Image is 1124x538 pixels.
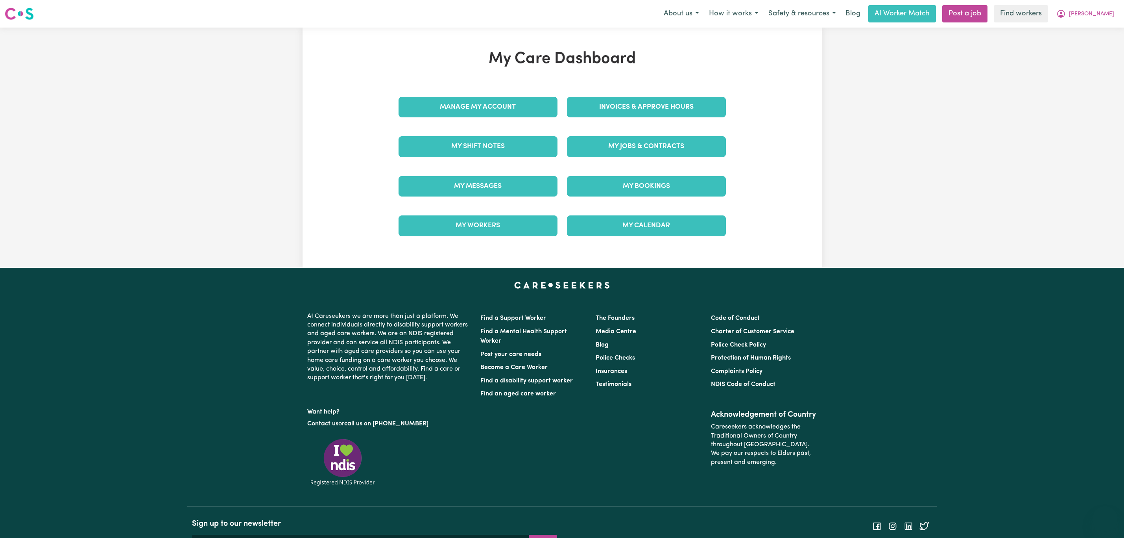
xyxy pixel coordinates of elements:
[480,351,541,358] a: Post your care needs
[763,6,841,22] button: Safety & resources
[344,421,428,427] a: call us on [PHONE_NUMBER]
[307,438,378,487] img: Registered NDIS provider
[711,419,817,470] p: Careseekers acknowledges the Traditional Owners of Country throughout [GEOGRAPHIC_DATA]. We pay o...
[596,342,609,348] a: Blog
[841,5,865,22] a: Blog
[711,381,775,388] a: NDIS Code of Conduct
[307,309,471,386] p: At Careseekers we are more than just a platform. We connect individuals directly to disability su...
[1051,6,1119,22] button: My Account
[711,342,766,348] a: Police Check Policy
[480,378,573,384] a: Find a disability support worker
[711,355,791,361] a: Protection of Human Rights
[711,328,794,335] a: Charter of Customer Service
[596,368,627,375] a: Insurances
[711,315,760,321] a: Code of Conduct
[596,328,636,335] a: Media Centre
[904,523,913,529] a: Follow Careseekers on LinkedIn
[872,523,882,529] a: Follow Careseekers on Facebook
[711,368,762,375] a: Complaints Policy
[514,282,610,288] a: Careseekers home page
[480,364,548,371] a: Become a Care Worker
[399,176,557,197] a: My Messages
[596,355,635,361] a: Police Checks
[307,416,471,431] p: or
[596,315,635,321] a: The Founders
[1069,10,1114,19] span: [PERSON_NAME]
[919,523,929,529] a: Follow Careseekers on Twitter
[659,6,704,22] button: About us
[711,410,817,419] h2: Acknowledgement of Country
[5,7,34,21] img: Careseekers logo
[567,215,726,236] a: My Calendar
[888,523,897,529] a: Follow Careseekers on Instagram
[307,421,338,427] a: Contact us
[994,5,1048,22] a: Find workers
[704,6,763,22] button: How it works
[480,328,567,344] a: Find a Mental Health Support Worker
[868,5,936,22] a: AI Worker Match
[480,391,556,397] a: Find an aged care worker
[567,97,726,117] a: Invoices & Approve Hours
[596,381,631,388] a: Testimonials
[399,97,557,117] a: Manage My Account
[480,315,546,321] a: Find a Support Worker
[567,136,726,157] a: My Jobs & Contracts
[399,215,557,236] a: My Workers
[5,5,34,23] a: Careseekers logo
[942,5,987,22] a: Post a job
[192,519,557,529] h2: Sign up to our newsletter
[1093,506,1118,532] iframe: Button to launch messaging window, conversation in progress
[399,136,557,157] a: My Shift Notes
[307,404,471,416] p: Want help?
[567,176,726,197] a: My Bookings
[394,50,731,69] h1: My Care Dashboard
